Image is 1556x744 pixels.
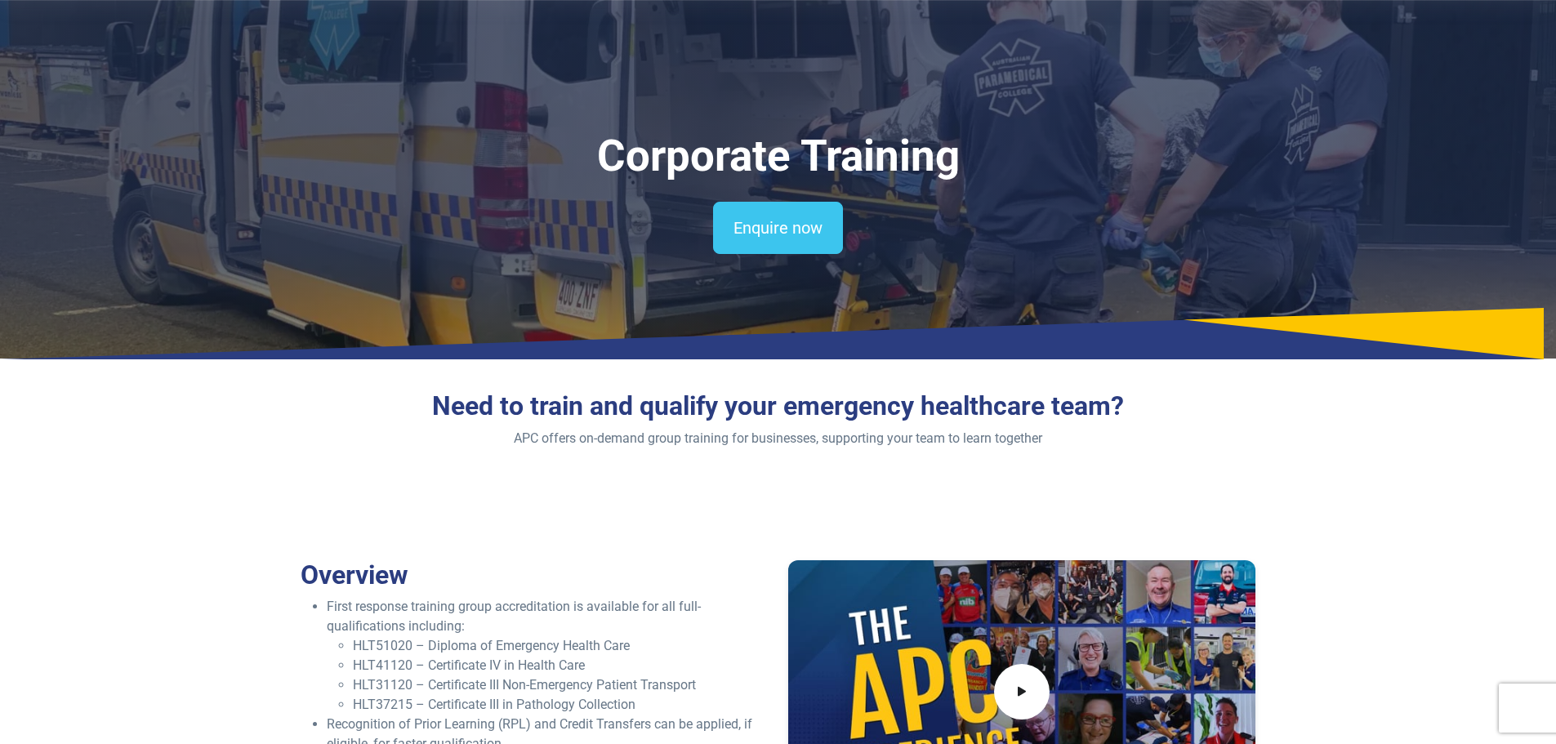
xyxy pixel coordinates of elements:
li: HLT37215 – Certificate III in Pathology Collection [353,695,769,715]
li: HLT51020 – Diploma of Emergency Health Care [353,636,769,656]
h2: Need to train and qualify your emergency healthcare team? [381,390,1175,421]
h1: Corporate Training [301,131,1256,182]
li: HLT31120 – Certificate III Non-Emergency Patient Transport [353,675,769,695]
li: First response training group accreditation is available for all full-qualifications including: [327,597,769,715]
li: HLT41120 – Certificate IV in Health Care [353,656,769,675]
p: APC offers on-demand group training for businesses, supporting your team to learn together [381,429,1175,448]
h2: Overview [301,559,769,590]
a: Enquire now [713,202,843,254]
